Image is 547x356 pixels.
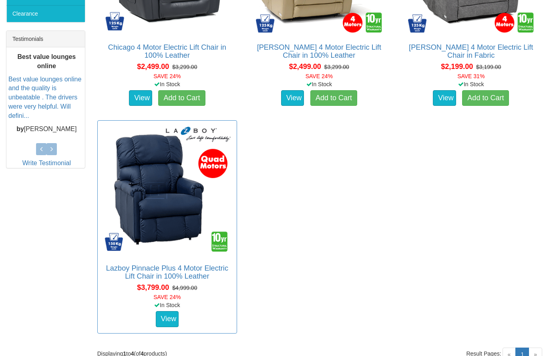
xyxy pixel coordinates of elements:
a: Add to Cart [158,90,205,106]
a: Chicago 4 Motor Electric Lift Chair in 100% Leather [108,43,226,59]
a: Add to Cart [462,90,509,106]
del: $4,999.00 [172,285,197,291]
a: Write Testimonial [22,160,71,166]
font: SAVE 24% [306,73,333,79]
a: Lazboy Pinnacle Plus 4 Motor Electric Lift Chair in 100% Leather [106,264,228,280]
img: Lazboy Pinnacle Plus 4 Motor Electric Lift Chair in 100% Leather [102,125,233,256]
font: SAVE 24% [153,294,181,300]
b: Best value lounges online [17,53,76,69]
del: $3,199.00 [476,64,501,70]
a: View [281,90,304,106]
span: $3,799.00 [137,283,169,291]
a: [PERSON_NAME] 4 Motor Electric Lift Chair in Fabric [409,43,533,59]
a: View [433,90,456,106]
div: In Stock [96,301,239,309]
a: View [129,90,152,106]
a: View [156,311,179,327]
a: [PERSON_NAME] 4 Motor Electric Lift Chair in 100% Leather [257,43,381,59]
font: SAVE 24% [153,73,181,79]
div: In Stock [400,80,543,88]
p: [PERSON_NAME] [8,124,85,133]
div: In Stock [96,80,239,88]
font: SAVE 31% [457,73,485,79]
a: Clearance [6,5,85,22]
del: $3,299.00 [324,64,349,70]
span: $2,499.00 [289,63,321,71]
div: Testimonials [6,31,85,47]
span: $2,499.00 [137,63,169,71]
div: In Stock [247,80,390,88]
span: $2,199.00 [441,63,473,71]
a: Add to Cart [310,90,357,106]
a: Best value lounges online and the quality is unbeatable . The drivers were very helpful. Will def... [8,75,81,119]
b: by [16,125,24,132]
del: $3,299.00 [172,64,197,70]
